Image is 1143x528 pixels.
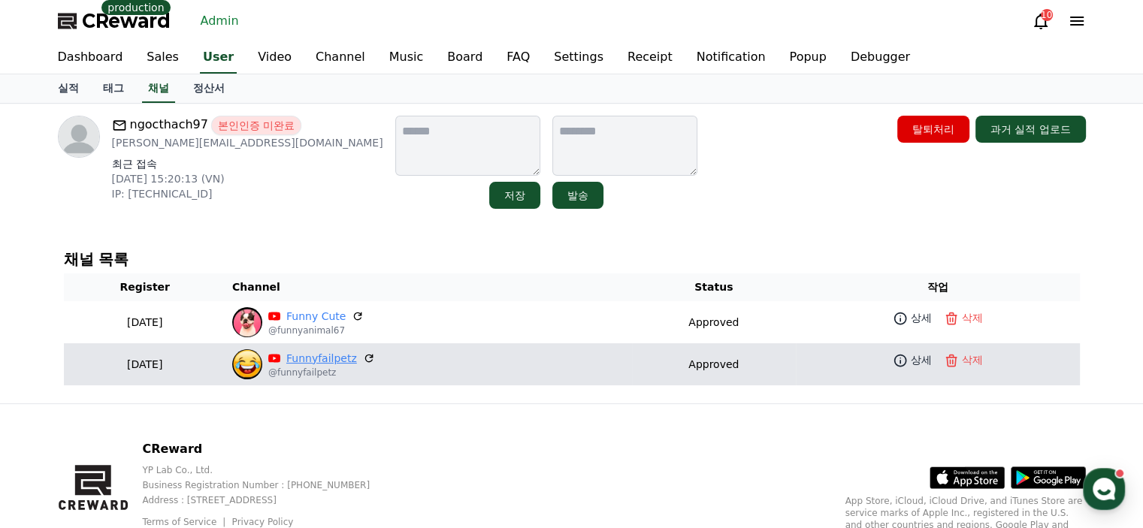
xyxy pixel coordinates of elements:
[142,479,406,491] p: Business Registration Number : [PHONE_NUMBER]
[286,351,357,367] a: Funnyfailpetz
[1032,12,1050,30] a: 10
[688,315,739,330] p: Approved
[195,9,245,33] a: Admin
[304,42,377,74] a: Channel
[181,74,237,103] a: 정산서
[552,182,603,209] button: 발송
[777,42,838,74] a: Popup
[688,357,739,373] p: Approved
[1041,9,1053,21] div: 10
[46,74,91,103] a: 실적
[142,74,175,103] a: 채널
[130,116,208,135] span: ngocthach97
[194,403,289,441] a: Settings
[232,517,294,527] a: Privacy Policy
[58,9,171,33] a: CReward
[226,273,632,301] th: Channel
[685,42,778,74] a: Notification
[58,116,100,158] img: profile image
[377,42,436,74] a: Music
[941,349,986,371] button: 삭제
[839,42,922,74] a: Debugger
[494,42,542,74] a: FAQ
[975,116,1086,143] button: 과거 실적 업로드
[142,440,406,458] p: CReward
[286,309,346,324] a: Funny Cute
[142,494,406,506] p: Address : [STREET_ADDRESS]
[232,349,262,379] img: Funnyfailpetz
[615,42,685,74] a: Receipt
[82,9,171,33] span: CReward
[125,427,169,439] span: Messages
[70,357,220,373] p: [DATE]
[112,156,383,171] p: 최근 접속
[911,352,932,368] p: 상세
[64,273,226,301] th: Register
[890,307,935,329] a: 상세
[211,116,301,135] span: 본인인증 미완료
[135,42,191,74] a: Sales
[142,464,406,476] p: YP Lab Co., Ltd.
[268,324,364,336] p: @funnyanimal67
[796,273,1080,301] th: 작업
[5,403,99,441] a: Home
[38,426,65,438] span: Home
[268,367,375,379] p: @funnyfailpetz
[435,42,494,74] a: Board
[46,42,135,74] a: Dashboard
[70,315,220,330] p: [DATE]
[542,42,615,74] a: Settings
[941,307,986,329] button: 삭제
[91,74,136,103] a: 태그
[112,135,383,150] p: [PERSON_NAME][EMAIL_ADDRESS][DOMAIN_NAME]
[962,310,983,326] p: 삭제
[897,116,969,143] button: 탈퇴처리
[64,251,1080,267] h4: 채널 목록
[222,426,259,438] span: Settings
[246,42,304,74] a: Video
[489,182,540,209] button: 저장
[99,403,194,441] a: Messages
[112,186,383,201] p: IP: [TECHNICAL_ID]
[112,171,383,186] p: [DATE] 15:20:13 (VN)
[911,310,932,326] p: 상세
[142,517,228,527] a: Terms of Service
[962,352,983,368] p: 삭제
[200,42,237,74] a: User
[632,273,796,301] th: Status
[890,349,935,371] a: 상세
[232,307,262,337] img: Funny Cute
